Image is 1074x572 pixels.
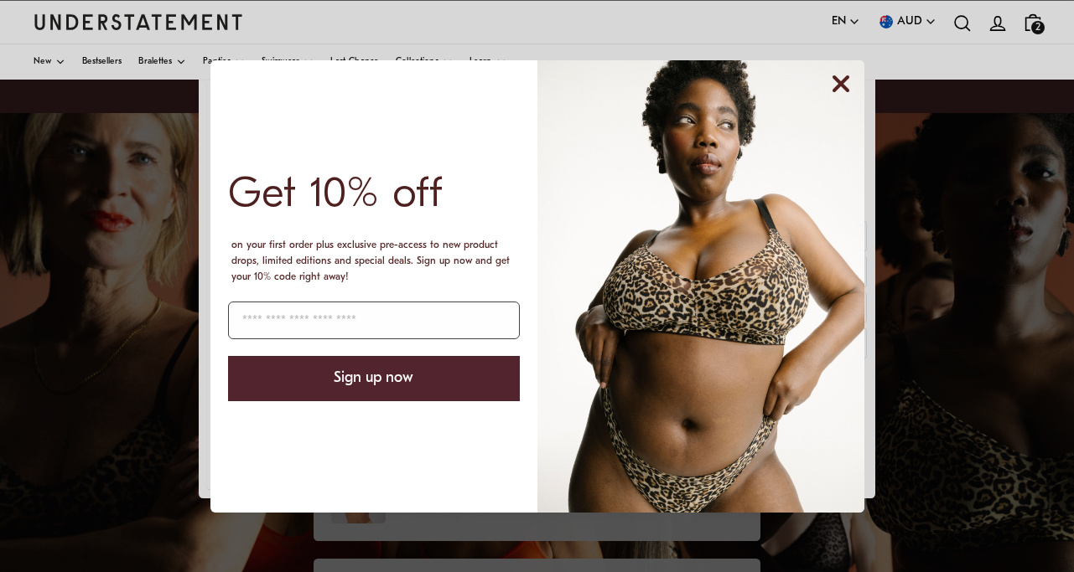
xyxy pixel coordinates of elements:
button: Sign up now [228,356,520,401]
span: Get 10% off [228,174,443,217]
span: on your first order plus exclusive pre-access to new product drops, limited editions and special ... [231,240,510,282]
img: f640c3e0-66bf-470c-b9a3-78e1f1138eaf.jpeg [537,60,864,513]
button: Close dialog [824,67,858,100]
input: Enter your email address [228,301,520,339]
